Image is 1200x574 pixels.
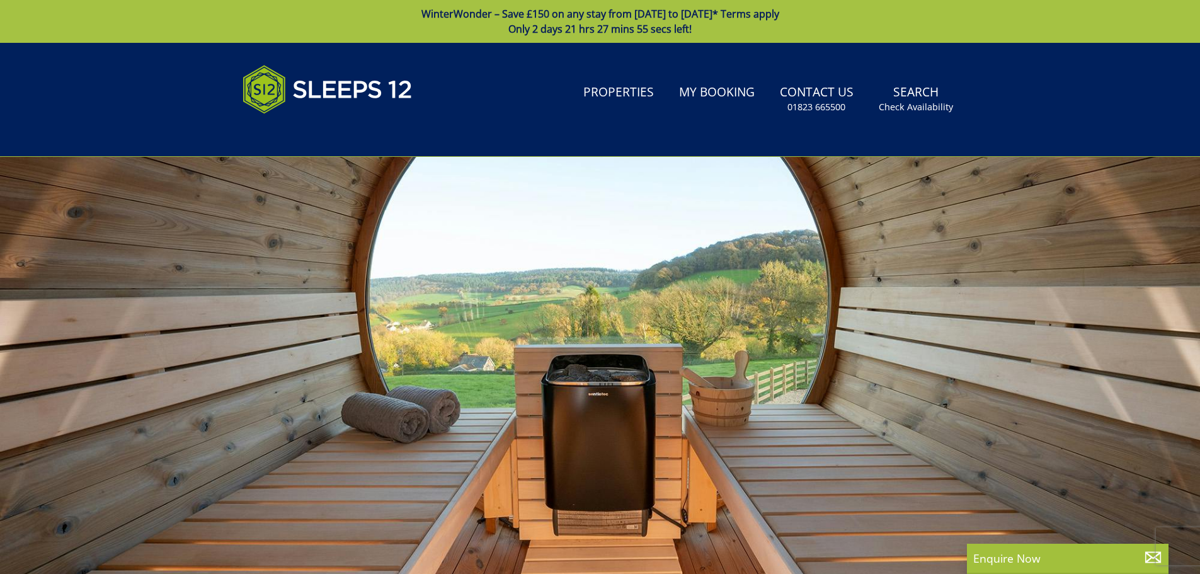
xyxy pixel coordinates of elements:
a: Contact Us01823 665500 [775,79,859,120]
img: Sleeps 12 [243,58,413,121]
a: Properties [578,79,659,107]
small: Check Availability [879,101,953,113]
p: Enquire Now [973,550,1162,566]
iframe: Customer reviews powered by Trustpilot [236,129,369,139]
a: SearchCheck Availability [874,79,958,120]
span: Only 2 days 21 hrs 27 mins 55 secs left! [508,22,692,36]
a: My Booking [674,79,760,107]
small: 01823 665500 [787,101,845,113]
